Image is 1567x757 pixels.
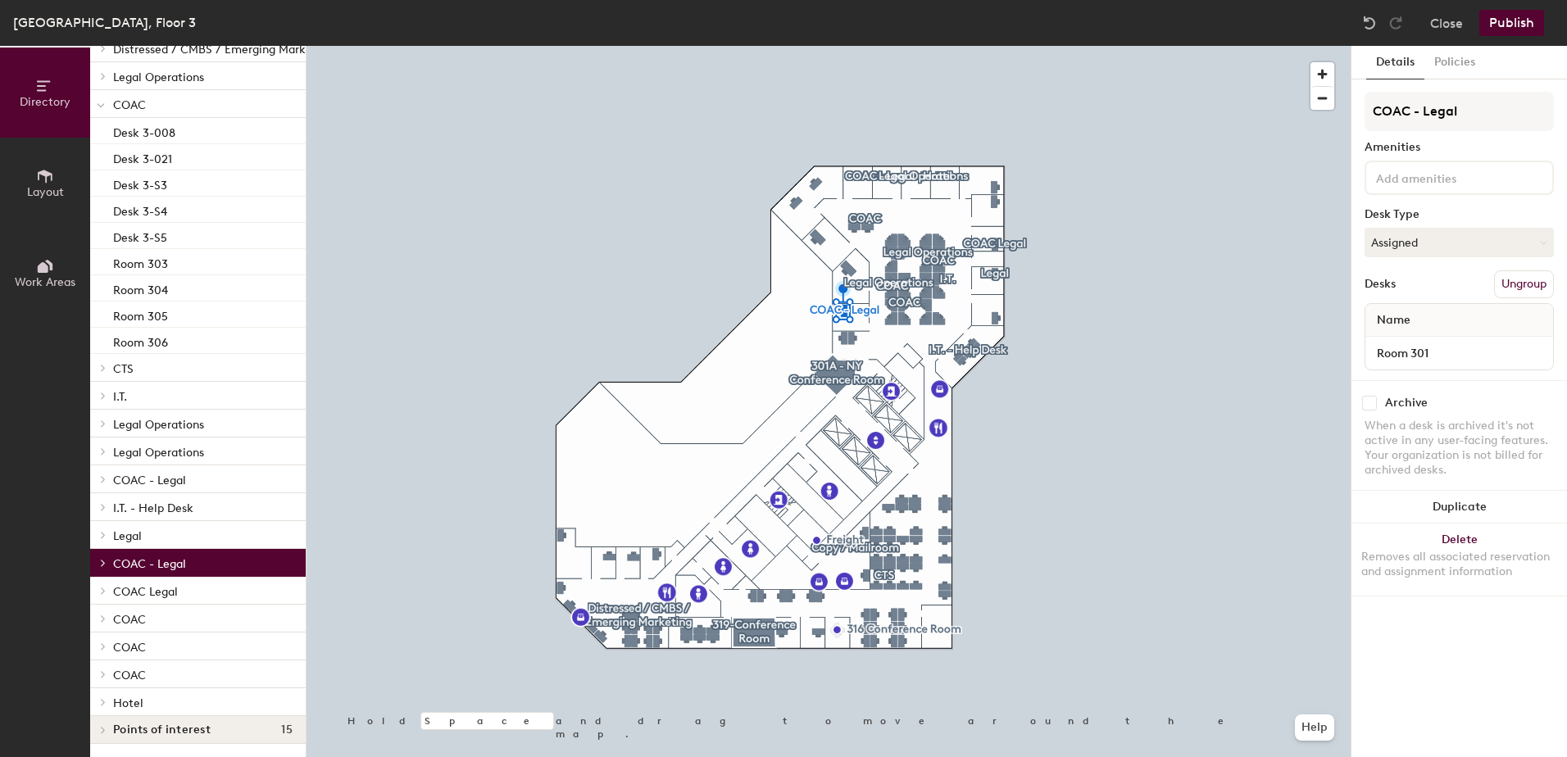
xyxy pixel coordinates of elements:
[113,669,146,682] span: COAC
[1295,714,1334,741] button: Help
[1366,46,1424,79] button: Details
[113,613,146,627] span: COAC
[113,390,127,404] span: I.T.
[113,98,146,112] span: COAC
[113,174,167,193] p: Desk 3-S3
[20,95,70,109] span: Directory
[1369,342,1550,365] input: Unnamed desk
[113,557,186,571] span: COAC - Legal
[1373,167,1520,187] input: Add amenities
[1361,15,1378,31] img: Undo
[1365,141,1554,154] div: Amenities
[1351,491,1567,524] button: Duplicate
[113,723,211,737] span: Points of interest
[113,252,168,271] p: Room 303
[113,446,204,460] span: Legal Operations
[113,200,167,219] p: Desk 3-S4
[1424,46,1485,79] button: Policies
[113,641,146,655] span: COAC
[281,723,293,737] span: 15
[1365,419,1554,478] div: When a desk is archived it's not active in any user-facing features. Your organization is not bil...
[113,121,175,140] p: Desk 3-008
[1369,306,1419,335] span: Name
[1365,208,1554,221] div: Desk Type
[113,418,204,432] span: Legal Operations
[15,275,75,289] span: Work Areas
[113,474,186,487] span: COAC - Legal
[113,279,168,297] p: Room 304
[113,226,167,245] p: Desk 3-S5
[113,696,143,710] span: Hotel
[113,331,168,350] p: Room 306
[1351,524,1567,596] button: DeleteRemoves all associated reservation and assignment information
[113,305,168,324] p: Room 305
[1479,10,1544,36] button: Publish
[113,70,204,84] span: Legal Operations
[113,362,134,376] span: CTS
[1365,228,1554,257] button: Assigned
[1388,15,1404,31] img: Redo
[113,43,334,57] span: Distressed / CMBS / Emerging Marketing
[1361,550,1557,579] div: Removes all associated reservation and assignment information
[1430,10,1463,36] button: Close
[113,529,142,543] span: Legal
[1494,270,1554,298] button: Ungroup
[113,147,172,166] p: Desk 3-021
[1365,278,1396,291] div: Desks
[13,12,196,33] div: [GEOGRAPHIC_DATA], Floor 3
[1385,397,1428,410] div: Archive
[113,501,193,515] span: I.T. - Help Desk
[27,185,64,199] span: Layout
[113,585,178,599] span: COAC Legal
